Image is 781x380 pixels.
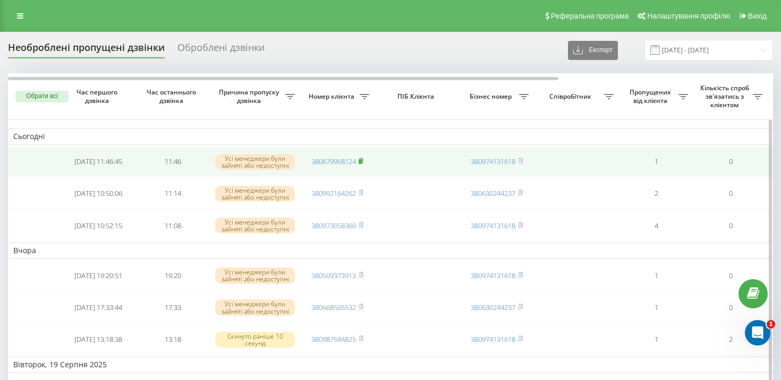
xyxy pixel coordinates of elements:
[619,179,693,209] td: 2
[215,299,295,315] div: Усі менеджери були зайняті або недоступні
[311,157,356,166] a: 380679968124
[135,147,210,177] td: 11:46
[311,271,356,280] a: 380509373913
[311,303,356,312] a: 380668505532
[693,261,768,290] td: 0
[619,293,693,323] td: 1
[748,12,767,20] span: Вихід
[15,91,69,102] button: Обрати всі
[471,334,515,344] a: 380974131618
[471,157,515,166] a: 380974131618
[624,88,678,105] span: Пропущених від клієнта
[135,179,210,209] td: 11:14
[471,271,515,280] a: 380974131618
[215,186,295,202] div: Усі менеджери були зайняті або недоступні
[61,293,135,323] td: [DATE] 17:33:44
[311,221,356,230] a: 380973058360
[647,12,730,20] span: Налаштування профілю
[215,154,295,170] div: Усі менеджери були зайняті або недоступні
[745,320,770,346] iframe: Intercom live chat
[215,218,295,234] div: Усі менеджери були зайняті або недоступні
[619,211,693,240] td: 4
[619,147,693,177] td: 1
[551,12,629,20] span: Реферальна програма
[61,179,135,209] td: [DATE] 10:50:06
[311,188,356,198] a: 380992164262
[465,92,519,101] span: Бізнес номер
[61,261,135,290] td: [DATE] 19:20:51
[619,261,693,290] td: 1
[215,332,295,348] div: Скинуто раніше 10 секунд
[693,147,768,177] td: 0
[8,42,165,58] div: Необроблені пропущені дзвінки
[305,92,360,101] span: Номер клієнта
[135,211,210,240] td: 11:08
[144,88,201,105] span: Час останнього дзвінка
[619,325,693,355] td: 1
[61,325,135,355] td: [DATE] 13:18:38
[699,84,753,109] span: Кількість спроб зв'язатись з клієнтом
[693,179,768,209] td: 0
[135,325,210,355] td: 13:18
[471,188,515,198] a: 380630244237
[215,267,295,283] div: Усі менеджери були зайняті або недоступні
[693,293,768,323] td: 0
[215,88,285,105] span: Причина пропуску дзвінка
[693,325,768,355] td: 2
[693,211,768,240] td: 0
[471,221,515,230] a: 380974131618
[384,92,451,101] span: ПІБ Клієнта
[135,261,210,290] td: 19:20
[61,147,135,177] td: [DATE] 11:46:45
[767,320,775,329] span: 1
[539,92,604,101] span: Співробітник
[311,334,356,344] a: 380987594825
[568,41,618,60] button: Експорт
[471,303,515,312] a: 380630244237
[61,211,135,240] td: [DATE] 10:52:15
[70,88,127,105] span: Час першого дзвінка
[135,293,210,323] td: 17:33
[177,42,265,58] div: Оброблені дзвінки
